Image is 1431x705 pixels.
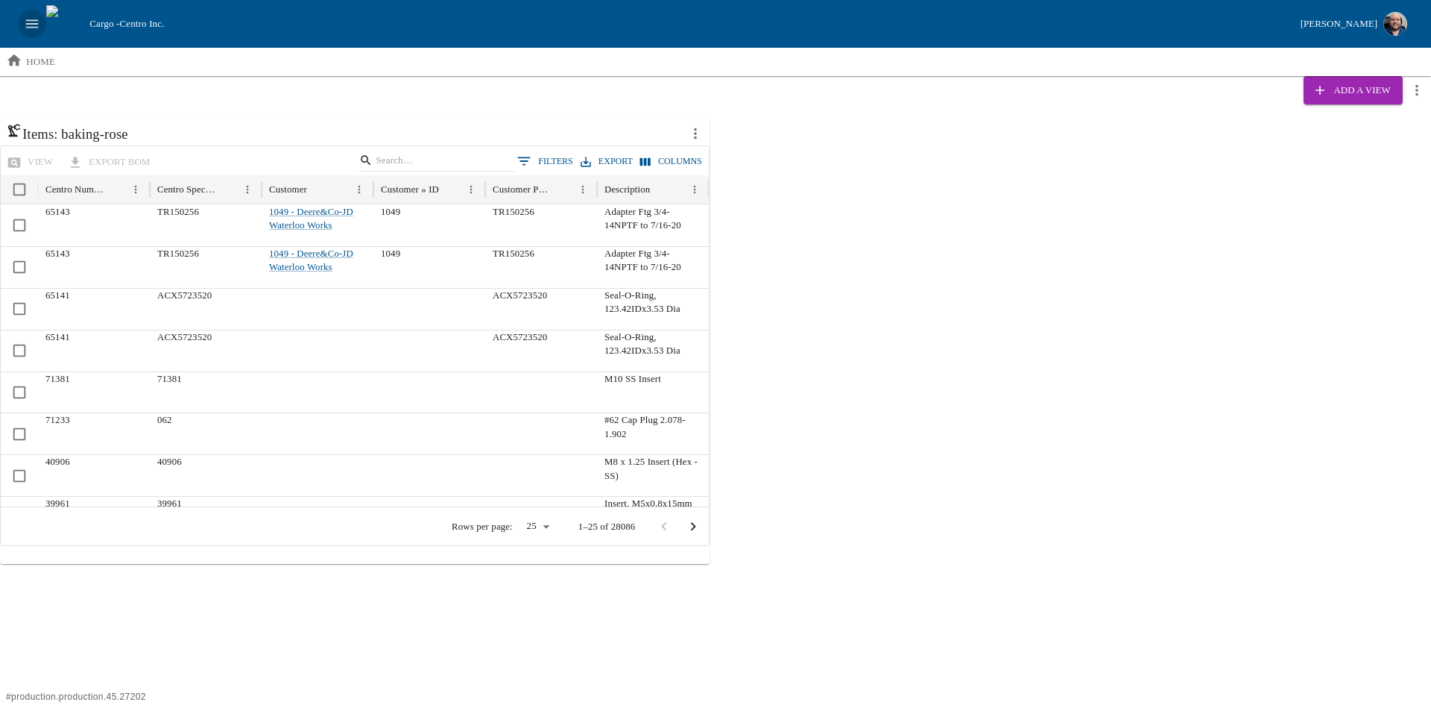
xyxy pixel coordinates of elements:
[150,246,262,288] div: TR150256
[681,119,710,148] button: more actions
[269,207,353,231] a: 1049 - Deere&Co-JD Waterloo Works
[218,180,238,200] button: Sort
[46,5,83,43] img: cargo logo
[38,288,150,330] div: 65141
[150,372,262,413] div: 71381
[577,151,636,172] button: Export
[150,413,262,454] div: 062
[150,204,262,246] div: TR150256
[554,180,574,200] button: Sort
[461,180,481,200] button: Menu
[440,180,461,200] button: Sort
[38,413,150,454] div: 71233
[350,180,370,200] button: Menu
[679,513,707,541] button: Go to next page
[38,372,150,413] div: 71381
[238,180,258,200] button: Menu
[83,16,1294,31] div: Cargo -
[685,180,705,200] button: Menu
[269,184,307,195] div: Customer
[38,204,150,246] div: 65143
[376,151,492,172] input: Search…
[597,372,709,413] div: M10 SS Insert
[604,184,650,195] div: Description
[597,330,709,372] div: Seal-O-Ring, 123.42IDx3.53 Dia
[1304,76,1402,104] button: Add a View
[1295,7,1413,40] button: [PERSON_NAME]
[578,520,636,533] p: 1–25 of 28086
[6,122,681,145] h6: Items: baking-rose
[150,288,262,330] div: ACX5723520
[597,288,709,330] div: Seal-O-Ring, 123.42IDx3.53 Dia
[381,184,439,195] div: Customer » ID
[519,516,555,537] div: 25
[485,288,597,330] div: ACX5723520
[269,248,353,272] a: 1049 - Deere&Co-JD Waterloo Works
[38,246,150,288] div: 65143
[597,454,709,496] div: M8 x 1.25 Insert (Hex - SS)
[485,246,597,288] div: TR150256
[119,18,164,29] span: Centro Inc.
[38,454,150,496] div: 40906
[493,184,552,195] div: Customer Part Number
[1403,76,1431,104] button: more actions
[651,180,672,200] button: Sort
[18,10,46,38] button: open drawer
[597,246,709,288] div: Adapter Ftg 3/4-14NPTF to 7/16-20
[636,151,706,172] button: Select columns
[1383,12,1407,36] img: Profile image
[45,184,105,195] div: Centro Number
[157,184,217,195] div: Centro Specification
[485,204,597,246] div: TR150256
[597,204,709,246] div: Adapter Ftg 3/4-14NPTF to 7/16-20
[373,246,485,288] div: 1049
[150,330,262,372] div: ACX5723520
[485,330,597,372] div: ACX5723520
[1301,16,1377,33] div: [PERSON_NAME]
[573,180,593,200] button: Menu
[126,180,146,200] button: Menu
[107,180,127,200] button: Sort
[597,413,709,454] div: #62 Cap Plug 2.078-1.902
[359,150,514,175] div: Search
[26,54,55,69] p: home
[150,454,262,496] div: 40906
[514,150,577,172] button: Show filters
[373,204,485,246] div: 1049
[38,330,150,372] div: 65141
[452,520,513,533] p: Rows per page:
